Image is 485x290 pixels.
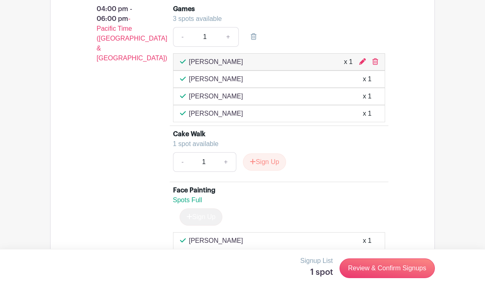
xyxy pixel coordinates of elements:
[363,74,372,84] div: x 1
[344,57,353,67] div: x 1
[77,1,160,66] p: 04:00 pm - 06:00 pm
[173,129,206,139] div: Cake Walk
[189,91,243,101] p: [PERSON_NAME]
[173,196,202,203] span: Spots Full
[189,109,243,119] p: [PERSON_NAME]
[189,236,243,246] p: [PERSON_NAME]
[218,27,238,47] a: +
[173,4,195,14] div: Games
[189,74,243,84] p: [PERSON_NAME]
[173,152,192,172] a: -
[173,27,192,47] a: -
[216,152,236,172] a: +
[173,139,379,149] div: 1 spot available
[189,57,243,67] p: [PERSON_NAME]
[173,14,379,24] div: 3 spots available
[363,91,372,101] div: x 1
[173,185,215,195] div: Face Painting
[300,256,333,266] p: Signup List
[363,109,372,119] div: x 1
[97,15,167,62] span: - Pacific Time ([GEOGRAPHIC_DATA] & [GEOGRAPHIC_DATA])
[300,267,333,277] h5: 1 spot
[363,236,372,246] div: x 1
[243,153,286,171] button: Sign Up
[339,258,435,278] a: Review & Confirm Signups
